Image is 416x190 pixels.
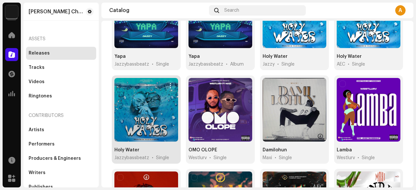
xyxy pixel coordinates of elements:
[337,53,362,60] div: Holy Water
[362,155,375,161] div: Single
[26,108,96,123] re-a-nav-header: Contributors
[29,127,44,133] div: Artists
[337,147,352,153] div: Lamba
[26,138,96,151] re-m-nav-item: Performers
[188,155,207,161] span: Westlurv
[29,170,45,175] div: Writers
[263,61,275,68] span: Jazzy
[29,51,50,56] div: Releases
[337,155,355,161] span: Westlurv
[29,79,45,84] div: Videos
[395,5,406,16] div: A
[263,155,272,161] span: Maxi
[29,142,55,147] div: Performers
[26,31,96,47] re-a-nav-header: Assets
[263,147,287,153] div: Damilohun
[5,5,18,18] img: 7951d5c0-dc3c-4d78-8e51-1b6de87acfd8
[230,61,244,68] div: Album
[188,53,200,60] div: Yapa
[29,184,53,190] div: Publishers
[26,75,96,88] re-m-nav-item: Videos
[29,156,81,161] div: Producers & Engineers
[156,155,169,161] div: Single
[26,90,96,103] re-m-nav-item: Ringtones
[156,61,169,68] div: Single
[209,155,211,161] span: •
[277,61,279,68] span: •
[152,155,153,161] span: •
[152,61,153,68] span: •
[114,147,139,153] div: Holy Water
[114,53,126,60] div: Yapa
[348,61,349,68] span: •
[114,155,149,161] span: Jazzybassbeatz
[26,47,96,60] re-m-nav-item: Releases
[226,61,227,68] span: •
[214,155,227,161] div: Single
[224,8,239,13] span: Search
[188,61,223,68] span: Jazzybassbeatz
[29,65,45,70] div: Tracks
[357,155,359,161] span: •
[114,61,149,68] span: Jazzybassbeatz
[281,61,294,68] div: Single
[275,155,276,161] span: •
[352,61,365,68] div: Single
[29,94,52,99] div: Ringtones
[26,61,96,74] re-m-nav-item: Tracks
[26,166,96,179] re-m-nav-item: Writers
[26,152,96,165] re-m-nav-item: Producers & Engineers
[263,53,288,60] div: Holy Water
[109,8,206,13] div: Catalog
[26,123,96,136] re-m-nav-item: Artists
[279,155,292,161] div: Single
[337,61,345,68] span: AEC
[188,147,217,153] div: OMO OLOPE
[29,9,83,14] div: Anana Collins Chichoya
